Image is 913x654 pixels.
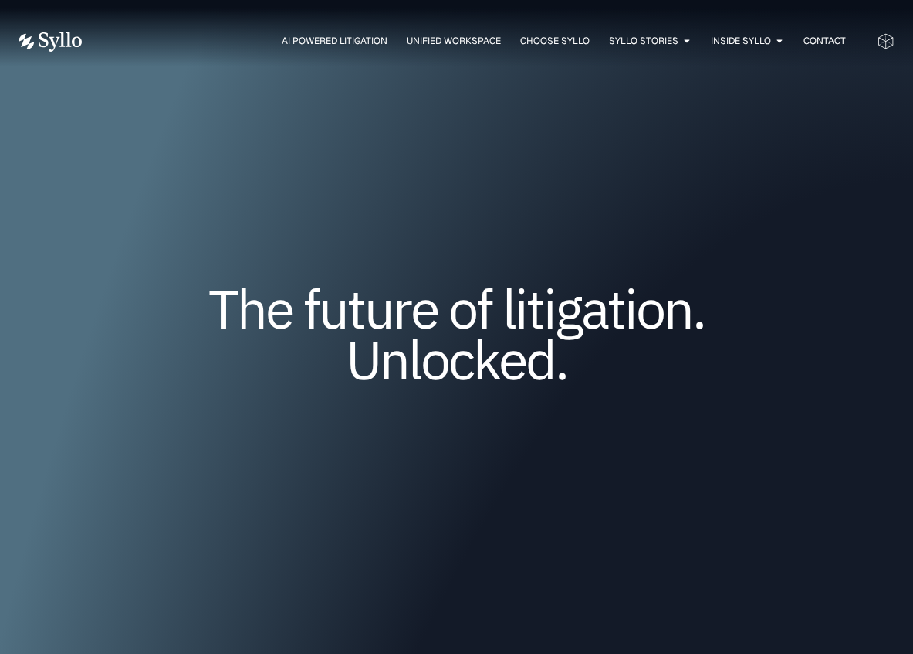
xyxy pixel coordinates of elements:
h1: The future of litigation. Unlocked. [111,283,802,385]
a: Choose Syllo [520,34,590,48]
div: Menu Toggle [113,34,846,49]
nav: Menu [113,34,846,49]
a: Syllo Stories [609,34,678,48]
a: AI Powered Litigation [282,34,387,48]
a: Unified Workspace [407,34,501,48]
img: Vector [19,32,82,52]
a: Inside Syllo [711,34,771,48]
a: Contact [803,34,846,48]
